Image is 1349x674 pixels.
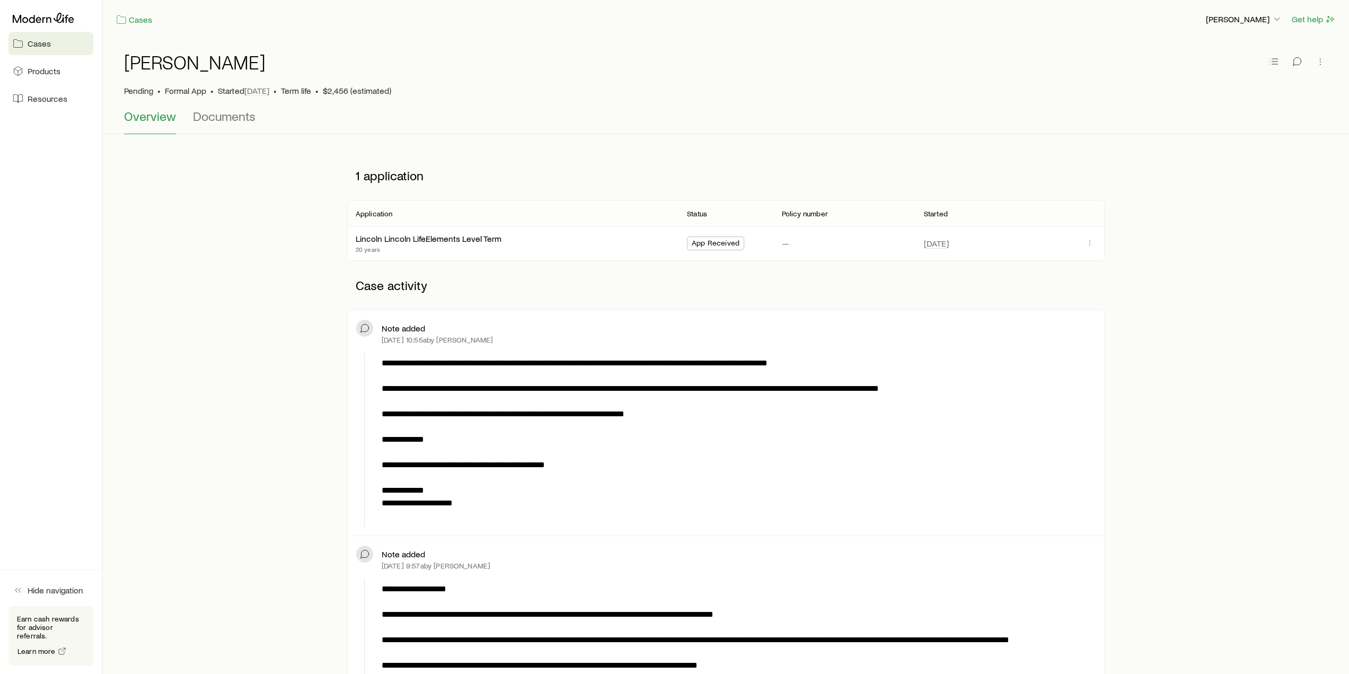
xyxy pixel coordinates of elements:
[8,87,93,110] a: Resources
[281,85,311,96] span: Term life
[28,38,51,49] span: Cases
[116,14,153,26] a: Cases
[210,85,214,96] span: •
[382,562,490,570] p: [DATE] 9:57a by [PERSON_NAME]
[924,209,948,218] p: Started
[193,109,255,124] span: Documents
[28,585,83,596] span: Hide navigation
[28,93,67,104] span: Resources
[157,85,161,96] span: •
[124,109,1328,134] div: Case details tabs
[382,336,493,344] p: [DATE] 10:55a by [PERSON_NAME]
[687,209,707,218] p: Status
[244,85,269,96] span: [DATE]
[382,549,425,559] p: Note added
[315,85,319,96] span: •
[8,59,93,83] a: Products
[1206,14,1282,24] p: [PERSON_NAME]
[782,238,789,249] p: —
[17,647,56,655] span: Learn more
[8,579,93,602] button: Hide navigation
[165,85,206,96] span: Formal App
[8,606,93,666] div: Earn cash rewards for advisor referrals.Learn more
[692,239,739,250] span: App Received
[218,85,269,96] p: Started
[274,85,277,96] span: •
[28,66,60,76] span: Products
[356,245,501,253] p: 20 years
[356,209,393,218] p: Application
[382,323,425,334] p: Note added
[323,85,391,96] span: $2,456 (estimated)
[347,269,1105,301] p: Case activity
[347,160,1105,191] p: 1 application
[356,233,501,243] a: Lincoln Lincoln LifeElements Level Term
[8,32,93,55] a: Cases
[1205,13,1283,26] button: [PERSON_NAME]
[356,233,501,244] div: Lincoln Lincoln LifeElements Level Term
[124,51,266,73] h1: [PERSON_NAME]
[17,615,85,640] p: Earn cash rewards for advisor referrals.
[124,109,176,124] span: Overview
[124,85,153,96] p: Pending
[1291,13,1336,25] button: Get help
[782,209,828,218] p: Policy number
[924,238,949,249] span: [DATE]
